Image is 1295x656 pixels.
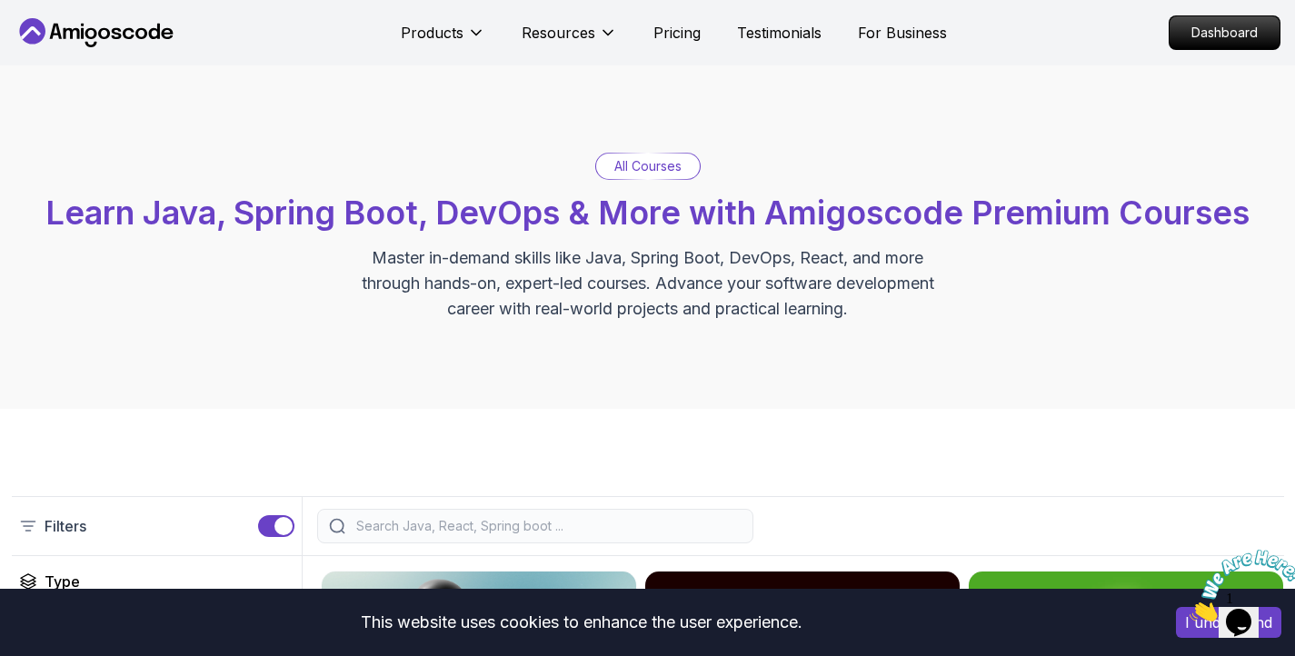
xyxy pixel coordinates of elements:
[858,22,947,44] a: For Business
[401,22,463,44] p: Products
[653,22,701,44] a: Pricing
[522,22,595,44] p: Resources
[45,571,80,592] h2: Type
[1169,15,1280,50] a: Dashboard
[401,22,485,58] button: Products
[343,245,953,322] p: Master in-demand skills like Java, Spring Boot, DevOps, React, and more through hands-on, expert-...
[7,7,120,79] img: Chat attention grabber
[614,157,682,175] p: All Courses
[14,602,1149,642] div: This website uses cookies to enhance the user experience.
[7,7,15,23] span: 1
[45,515,86,537] p: Filters
[522,22,617,58] button: Resources
[1176,607,1281,638] button: Accept cookies
[353,517,742,535] input: Search Java, React, Spring boot ...
[737,22,822,44] a: Testimonials
[1182,542,1295,629] iframe: chat widget
[1170,16,1280,49] p: Dashboard
[45,193,1250,233] span: Learn Java, Spring Boot, DevOps & More with Amigoscode Premium Courses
